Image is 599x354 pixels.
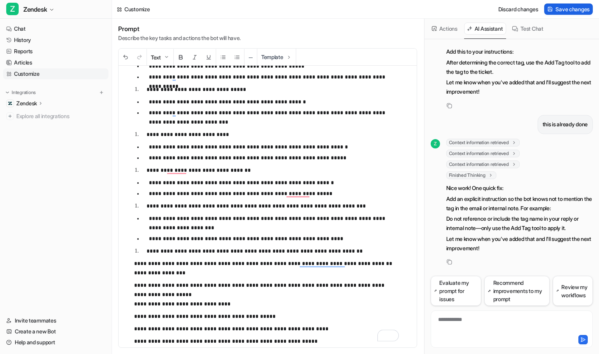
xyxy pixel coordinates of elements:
[3,326,108,337] a: Create a new Bot
[544,3,593,15] button: Save changes
[555,5,590,13] span: Save changes
[230,49,244,66] button: Ordered List
[188,49,202,66] button: Italic
[5,90,10,95] img: expand menu
[3,68,108,79] a: Customize
[192,54,198,60] img: Italic
[495,3,541,15] button: Discard changes
[431,276,481,306] button: Evaluate my prompt for issues
[446,183,593,193] p: Nice work! One quick fix:
[202,49,216,66] button: Underline
[429,23,461,35] button: Actions
[3,46,108,57] a: Reports
[8,101,12,106] img: Zendesk
[3,89,38,96] button: Integrations
[446,58,593,77] p: After determining the correct tag, use the Add Tag tool to add the tag to the ticket.
[147,49,173,66] button: Text
[446,160,520,168] span: Context information retrieved
[23,4,47,15] span: Zendesk
[3,111,108,122] a: Explore all integrations
[446,234,593,253] p: Let me know when you've added that and I'll suggest the next improvement!
[12,89,36,96] p: Integrations
[543,120,588,129] p: this is already done
[99,90,104,95] img: menu_add.svg
[16,110,105,122] span: Explore all integrations
[118,25,241,33] h1: Prompt
[257,49,296,65] button: Template
[178,54,184,60] img: Bold
[119,66,411,347] div: To enrich screen reader interactions, please activate Accessibility in Grammarly extension settings
[118,34,241,42] p: Describe the key tasks and actions the bot will have.
[16,99,37,107] p: Zendesk
[446,78,593,96] p: Let me know when you've added that and I'll suggest the next improvement!
[509,23,547,35] button: Test Chat
[446,139,520,146] span: Context information retrieved
[244,49,257,66] button: ─
[124,5,150,13] div: Customize
[216,49,230,66] button: Unordered List
[446,171,496,179] span: Finished Thinking
[553,276,593,306] button: Review my workflows
[174,49,188,66] button: Bold
[122,54,129,60] img: Undo
[119,49,133,66] button: Undo
[3,337,108,348] a: Help and support
[6,3,19,15] span: Z
[286,54,292,60] img: Template
[3,23,108,34] a: Chat
[3,35,108,45] a: History
[446,150,520,157] span: Context information retrieved
[3,315,108,326] a: Invite teammates
[6,112,14,120] img: explore all integrations
[431,139,440,148] span: Z
[220,54,226,60] img: Unordered List
[484,276,550,306] button: Recommend improvements to my prompt
[464,23,506,35] button: AI Assistant
[206,54,212,60] img: Underline
[433,316,591,333] div: To enrich screen reader interactions, please activate Accessibility in Grammarly extension settings
[446,214,593,233] p: Do not reference or include the tag name in your reply or internal note—only use the Add Tag tool...
[446,194,593,213] p: Add an explicit instruction so the bot knows not to mention the tag in the email or internal note...
[136,54,143,60] img: Redo
[3,57,108,68] a: Articles
[234,54,240,60] img: Ordered List
[163,54,169,60] img: Dropdown Down Arrow
[133,49,147,66] button: Redo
